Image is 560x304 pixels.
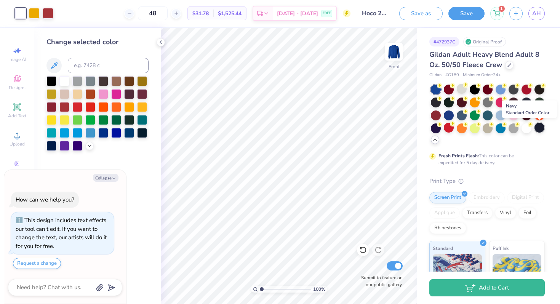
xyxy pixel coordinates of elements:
[16,216,107,250] div: This design includes text effects our tool can't edit. If you want to change the text, our artist...
[507,192,544,203] div: Digital Print
[502,101,557,118] div: Navy
[429,37,459,46] div: # 472937C
[445,72,459,78] span: # G180
[10,141,25,147] span: Upload
[528,7,545,20] a: AH
[463,72,501,78] span: Minimum Order: 24 +
[433,254,482,292] img: Standard
[356,6,394,21] input: Untitled Design
[518,207,536,219] div: Foil
[495,207,516,219] div: Vinyl
[389,63,400,70] div: Front
[429,50,539,69] span: Gildan Adult Heavy Blend Adult 8 Oz. 50/50 Fleece Crew
[499,6,505,12] span: 1
[138,6,168,20] input: – –
[399,7,443,20] button: Save as
[218,10,242,18] span: $1,525.44
[429,279,545,296] button: Add to Cart
[8,113,26,119] span: Add Text
[493,244,509,252] span: Puff Ink
[462,207,493,219] div: Transfers
[313,286,325,293] span: 100 %
[429,192,466,203] div: Screen Print
[68,58,149,73] input: e.g. 7428 c
[9,85,26,91] span: Designs
[469,192,505,203] div: Embroidery
[532,9,541,18] span: AH
[323,11,331,16] span: FREE
[506,110,549,116] span: Standard Order Color
[386,44,402,59] img: Front
[438,153,479,159] strong: Fresh Prints Flash:
[429,207,460,219] div: Applique
[493,254,542,292] img: Puff Ink
[429,222,466,234] div: Rhinestones
[16,196,74,203] div: How can we help you?
[93,174,118,182] button: Collapse
[192,10,209,18] span: $31.78
[463,37,506,46] div: Original Proof
[8,56,26,62] span: Image AI
[429,72,442,78] span: Gildan
[357,274,403,288] label: Submit to feature on our public gallery.
[448,7,485,20] button: Save
[13,258,61,269] button: Request a change
[429,177,545,186] div: Print Type
[438,152,532,166] div: This color can be expedited for 5 day delivery.
[277,10,318,18] span: [DATE] - [DATE]
[433,244,453,252] span: Standard
[46,37,149,47] div: Change selected color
